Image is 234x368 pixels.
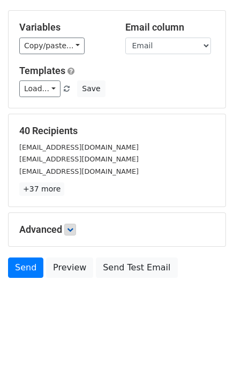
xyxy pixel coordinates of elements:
h5: Variables [19,21,109,33]
a: Templates [19,65,65,76]
a: Load... [19,80,61,97]
h5: Email column [125,21,215,33]
a: Copy/paste... [19,38,85,54]
a: Send Test Email [96,257,177,278]
h5: 40 Recipients [19,125,215,137]
a: Preview [46,257,93,278]
iframe: Chat Widget [180,317,234,368]
button: Save [77,80,105,97]
small: [EMAIL_ADDRESS][DOMAIN_NAME] [19,155,139,163]
a: +37 more [19,182,64,196]
a: Send [8,257,43,278]
small: [EMAIL_ADDRESS][DOMAIN_NAME] [19,167,139,175]
h5: Advanced [19,224,215,235]
small: [EMAIL_ADDRESS][DOMAIN_NAME] [19,143,139,151]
